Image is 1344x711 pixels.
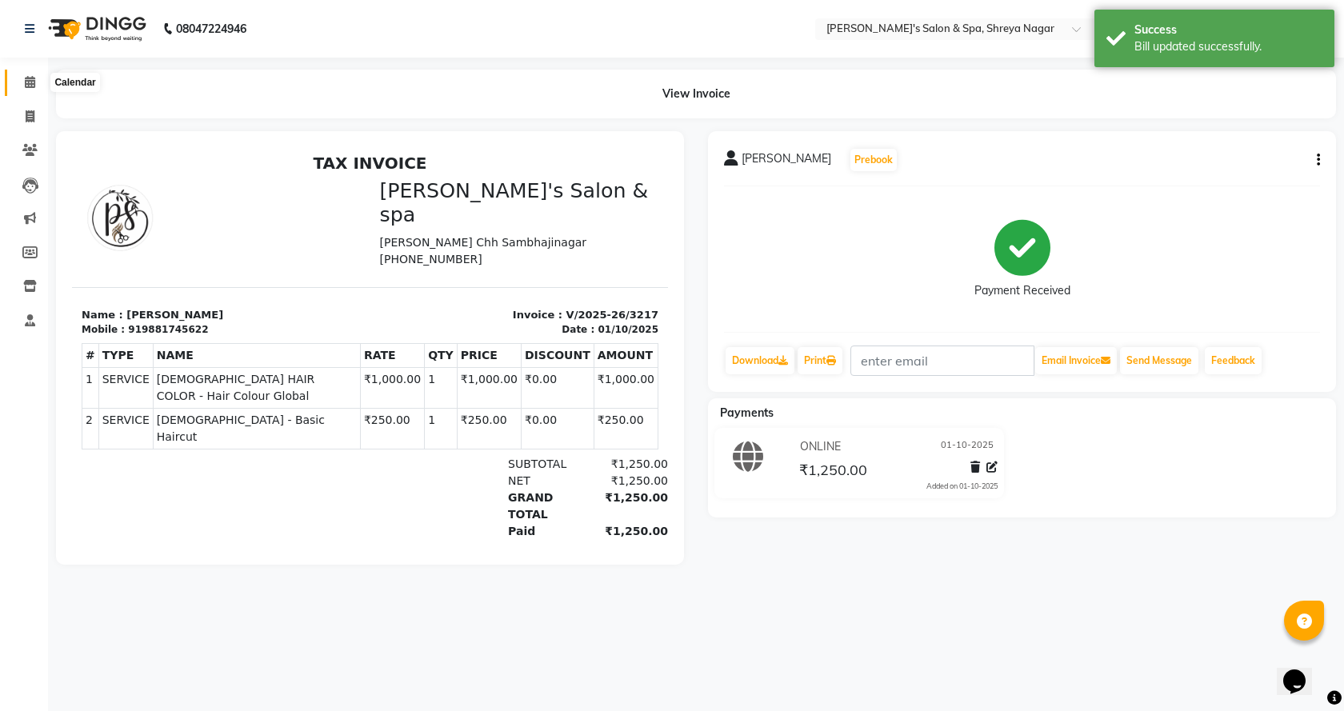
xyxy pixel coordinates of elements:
[308,104,587,121] p: [PHONE_NUMBER]
[511,309,596,326] div: ₹1,250.00
[10,6,586,26] h2: TAX INVOICE
[450,197,522,221] th: DISCOUNT
[288,262,352,302] td: ₹250.00
[176,6,246,51] b: 08047224946
[426,309,511,326] div: SUBTOTAL
[385,221,449,262] td: ₹1,000.00
[26,221,81,262] td: SERVICE
[799,461,867,483] span: ₹1,250.00
[1205,347,1262,374] a: Feedback
[511,376,596,393] div: ₹1,250.00
[385,197,449,221] th: PRICE
[85,265,285,298] span: [DEMOGRAPHIC_DATA] - Basic Haircut
[850,346,1034,376] input: enter email
[522,262,586,302] td: ₹250.00
[522,197,586,221] th: AMOUNT
[720,405,774,420] span: Payments
[10,175,53,190] div: Mobile :
[522,221,586,262] td: ₹1,000.00
[490,175,522,190] div: Date :
[742,150,831,173] span: [PERSON_NAME]
[10,262,27,302] td: 2
[450,262,522,302] td: ₹0.00
[353,262,386,302] td: 1
[26,197,81,221] th: TYPE
[10,221,27,262] td: 1
[288,221,352,262] td: ₹1,000.00
[850,149,897,171] button: Prebook
[50,73,99,92] div: Calendar
[426,326,511,342] div: NET
[56,175,136,190] div: 919881745622
[385,262,449,302] td: ₹250.00
[26,262,81,302] td: SERVICE
[353,197,386,221] th: QTY
[308,160,587,176] p: Invoice : V/2025-26/3217
[426,376,511,393] div: Paid
[288,197,352,221] th: RATE
[353,221,386,262] td: 1
[308,87,587,104] p: [PERSON_NAME] Chh Sambhajinagar
[1120,347,1198,374] button: Send Message
[926,481,998,492] div: Added on 01-10-2025
[10,160,289,176] p: Name : [PERSON_NAME]
[1134,22,1322,38] div: Success
[800,438,841,455] span: ONLINE
[81,197,288,221] th: NAME
[511,326,596,342] div: ₹1,250.00
[1277,647,1328,695] iframe: chat widget
[56,70,1336,118] div: View Invoice
[526,175,586,190] div: 01/10/2025
[1035,347,1117,374] button: Email Invoice
[308,32,587,81] h3: [PERSON_NAME]'s Salon & spa
[798,347,842,374] a: Print
[974,282,1070,299] div: Payment Received
[511,342,596,376] div: ₹1,250.00
[726,347,794,374] a: Download
[10,197,27,221] th: #
[426,342,511,376] div: GRAND TOTAL
[941,438,994,455] span: 01-10-2025
[41,6,150,51] img: logo
[85,224,285,258] span: [DEMOGRAPHIC_DATA] HAIR COLOR - Hair Colour Global
[1134,38,1322,55] div: Bill updated successfully.
[450,221,522,262] td: ₹0.00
